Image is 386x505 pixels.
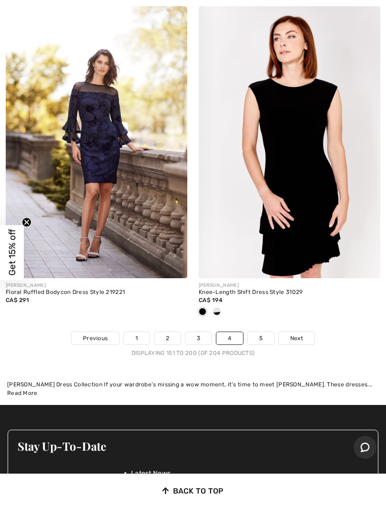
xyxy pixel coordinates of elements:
a: 3 [185,332,212,344]
div: [PERSON_NAME] [199,282,380,289]
div: Knee-Length Shift Dress Style 31029 [199,289,380,296]
div: Floral Ruffled Bodycon Dress Style 219221 [6,289,187,296]
a: Previous [71,332,119,344]
img: Knee-Length Shift Dress Style 31029. Black/Black [199,6,380,279]
span: CA$ 291 [6,297,29,303]
span: Previous [83,334,108,343]
span: Next [290,334,303,343]
span: Latest News [131,468,171,478]
span: CA$ 194 [199,297,223,303]
h3: Stay Up-To-Date [18,440,368,452]
a: 4 [216,332,243,344]
a: Next [279,332,315,344]
div: Black/Black [195,304,210,320]
span: Get 15% off [7,229,18,276]
div: [PERSON_NAME] [6,282,187,289]
div: [PERSON_NAME] Dress Collection If your wardrobe’s missing a wow moment, it’s time to meet [PERSON... [7,380,379,389]
button: Close teaser [22,218,31,227]
a: 1 [124,332,149,344]
a: 2 [154,332,181,344]
div: Black/Ivory [210,304,224,320]
iframe: Opens a widget where you can chat to one of our agents [354,436,376,460]
img: Floral Ruffled Bodycon Dress Style 219221. Navy [6,6,187,279]
span: Read More [7,390,38,396]
a: 5 [248,332,274,344]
